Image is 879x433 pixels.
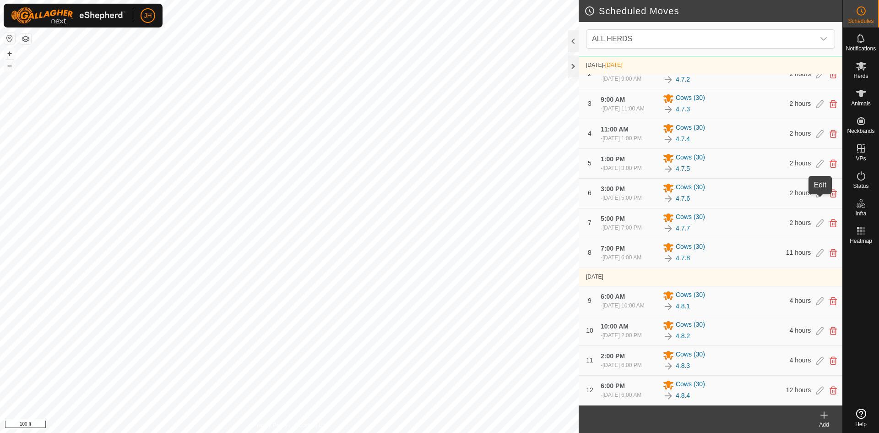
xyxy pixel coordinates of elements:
span: 7 [588,219,591,226]
span: [DATE] 11:00 AM [602,105,645,112]
div: - [601,391,641,399]
a: 4.7.7 [676,224,690,233]
span: Status [853,183,868,189]
span: 5:00 PM [601,215,625,222]
span: 11 [586,356,593,364]
a: 4.8.4 [676,391,690,400]
span: 6 [588,189,591,197]
span: Cows (30) [676,242,705,253]
span: 2 hours [790,159,811,167]
a: Help [843,405,879,431]
span: [DATE] 3:00 PM [602,165,642,171]
span: Infra [855,211,866,216]
img: To [663,331,674,342]
span: 12 [586,386,593,394]
span: [DATE] 5:00 PM [602,195,642,201]
div: - [601,301,645,310]
span: 4 hours [790,356,811,364]
span: Neckbands [847,128,874,134]
span: 2 hours [790,189,811,197]
span: Cows (30) [676,320,705,331]
h2: Scheduled Moves [584,5,842,16]
span: [DATE] 1:00 PM [602,135,642,142]
span: VPs [856,156,866,161]
span: Cows (30) [676,212,705,223]
img: Gallagher Logo [11,7,125,24]
span: Schedules [848,18,874,24]
img: To [663,390,674,401]
span: 2 hours [790,130,811,137]
span: [DATE] 2:00 PM [602,332,642,339]
img: To [663,301,674,312]
a: 4.7.6 [676,194,690,203]
a: 4.7.5 [676,164,690,174]
img: To [663,193,674,204]
span: [DATE] 10:00 AM [602,302,645,309]
span: Notifications [846,46,876,51]
img: To [663,104,674,115]
span: 12 hours [786,386,811,394]
span: [DATE] 6:00 AM [602,392,641,398]
div: dropdown trigger [814,30,833,48]
a: 4.7.8 [676,253,690,263]
span: Cows (30) [676,290,705,301]
a: 4.7.3 [676,104,690,114]
span: 2 hours [790,219,811,226]
span: Cows (30) [676,379,705,390]
div: - [601,361,642,369]
button: + [4,48,15,59]
span: 4 [588,130,591,137]
span: Help [855,422,867,427]
span: Cows (30) [676,182,705,193]
span: [DATE] [605,62,623,68]
a: 4.8.2 [676,331,690,341]
span: 9 [588,297,591,304]
div: - [601,194,642,202]
span: 10 [586,327,593,334]
span: 8 [588,249,591,256]
span: Animals [851,101,871,106]
span: JH [144,11,152,21]
button: – [4,60,15,71]
a: 4.8.1 [676,301,690,311]
span: 11 hours [786,249,811,256]
span: Cows (30) [676,93,705,104]
button: Reset Map [4,33,15,44]
span: 9:00 AM [601,96,625,103]
span: 4 hours [790,297,811,304]
div: - [601,253,641,262]
span: 7:00 PM [601,245,625,252]
span: Cows (30) [676,350,705,361]
span: Cows (30) [676,123,705,134]
img: To [663,74,674,85]
button: Map Layers [20,33,31,44]
span: 1:00 PM [601,155,625,163]
img: To [663,223,674,234]
a: 4.8.3 [676,361,690,371]
span: [DATE] [586,274,603,280]
span: ALL HERDS [592,35,632,43]
a: 4.7.4 [676,134,690,144]
div: - [601,331,642,340]
span: - [603,62,623,68]
a: 4.7.2 [676,75,690,84]
div: - [601,134,642,143]
span: 3:00 PM [601,185,625,192]
span: 3 [588,100,591,107]
img: To [663,134,674,145]
div: - [601,104,645,113]
div: - [601,75,641,83]
span: [DATE] 9:00 AM [602,76,641,82]
span: 6:00 PM [601,382,625,389]
img: To [663,253,674,264]
span: 4 hours [790,327,811,334]
span: [DATE] 6:00 PM [602,362,642,368]
div: - [601,164,642,172]
div: - [601,224,642,232]
span: [DATE] 6:00 AM [602,254,641,261]
img: To [663,164,674,175]
span: 10:00 AM [601,323,629,330]
span: [DATE] 7:00 PM [602,225,642,231]
span: Cows (30) [676,153,705,164]
img: To [663,361,674,372]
